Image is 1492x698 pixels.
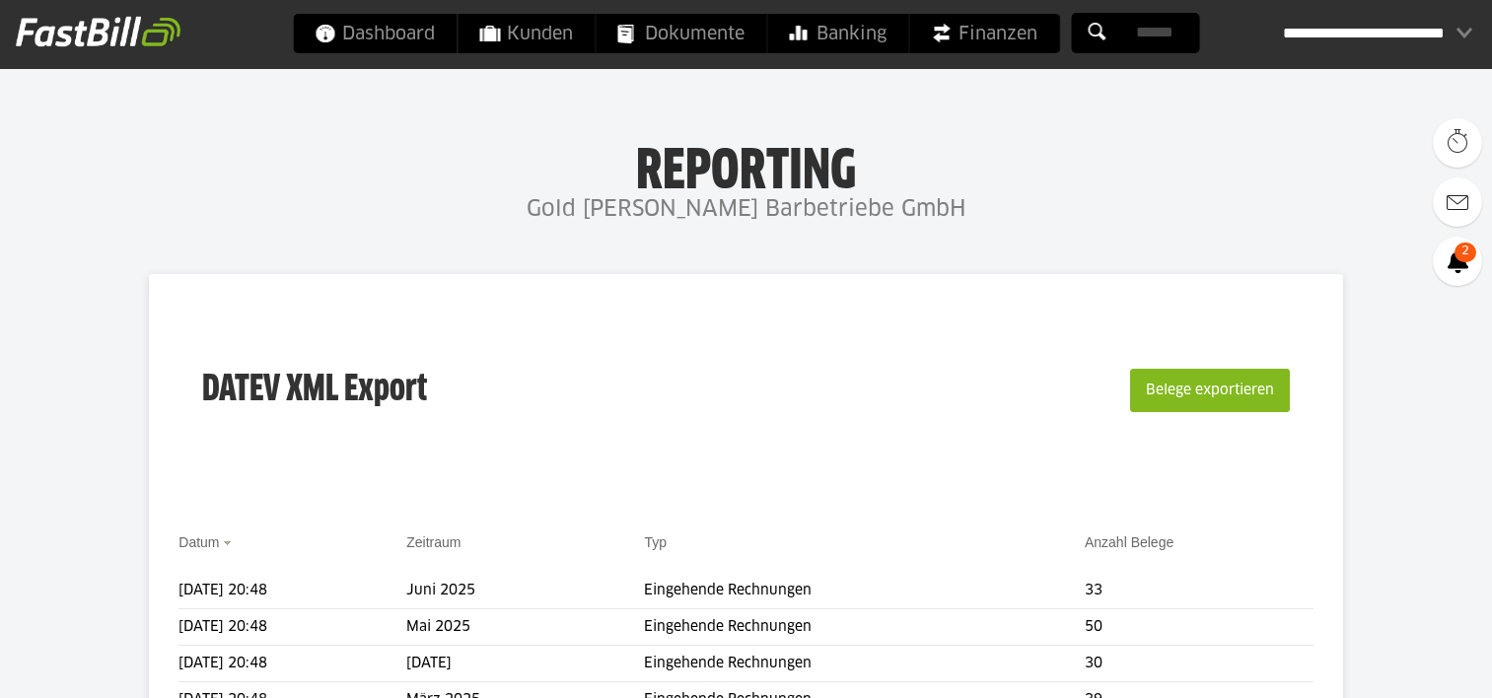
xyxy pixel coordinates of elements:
a: Kunden [458,14,595,53]
span: 2 [1455,243,1476,262]
img: fastbill_logo_white.png [16,16,180,47]
a: Dashboard [293,14,457,53]
iframe: Öffnet ein Widget, in dem Sie weitere Informationen finden [1340,639,1472,688]
td: [DATE] 20:48 [178,646,406,682]
td: 30 [1085,646,1314,682]
td: [DATE] [406,646,644,682]
a: Banking [767,14,908,53]
a: Typ [644,534,667,550]
td: Juni 2025 [406,573,644,609]
a: Datum [178,534,219,550]
button: Belege exportieren [1130,369,1290,412]
td: [DATE] 20:48 [178,609,406,646]
td: Eingehende Rechnungen [644,609,1085,646]
span: Dashboard [315,14,435,53]
td: 50 [1085,609,1314,646]
a: 2 [1433,237,1482,286]
td: Mai 2025 [406,609,644,646]
span: Finanzen [931,14,1037,53]
h3: DATEV XML Export [202,327,427,454]
a: Zeitraum [406,534,461,550]
td: 33 [1085,573,1314,609]
td: Eingehende Rechnungen [644,573,1085,609]
span: Dokumente [617,14,745,53]
span: Kunden [479,14,573,53]
a: Finanzen [909,14,1059,53]
h1: Reporting [197,139,1295,190]
a: Anzahl Belege [1085,534,1173,550]
span: Banking [789,14,887,53]
td: [DATE] 20:48 [178,573,406,609]
img: sort_desc.gif [223,541,236,545]
a: Dokumente [596,14,766,53]
td: Eingehende Rechnungen [644,646,1085,682]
